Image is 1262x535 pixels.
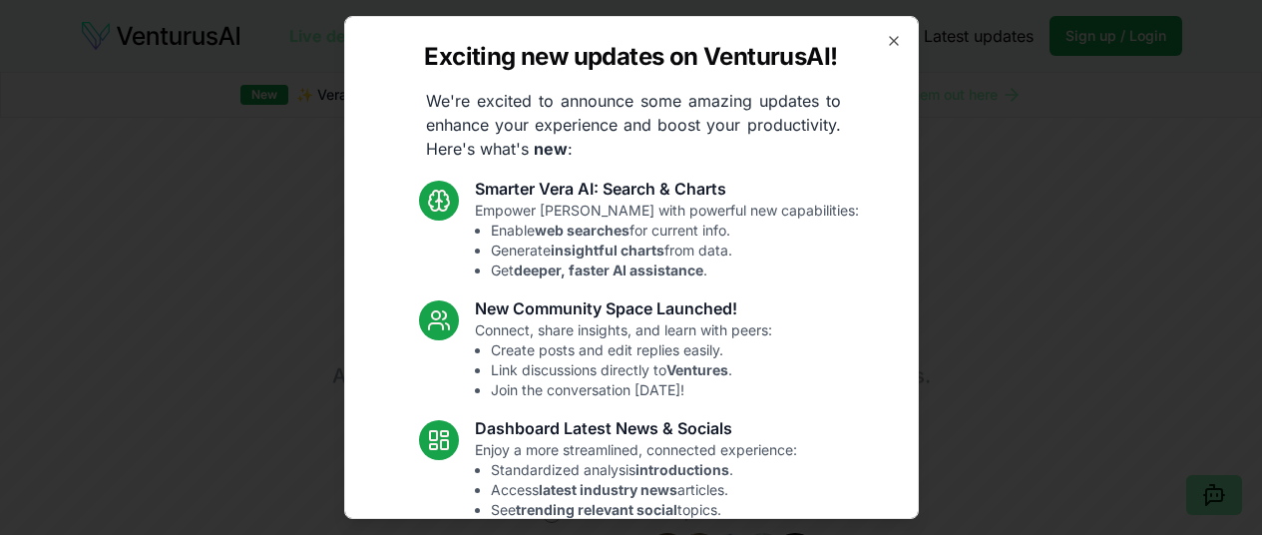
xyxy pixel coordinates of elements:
li: Enable for current info. [491,221,859,241]
strong: insightful charts [551,242,664,259]
li: Join the conversation [DATE]! [491,380,772,400]
p: Empower [PERSON_NAME] with powerful new capabilities: [475,201,859,280]
li: Create posts and edit replies easily. [491,340,772,360]
p: Enjoy a more streamlined, connected experience: [475,440,797,520]
strong: deeper, faster AI assistance [514,262,703,278]
h3: Smarter Vera AI: Search & Charts [475,177,859,201]
li: Access articles. [491,480,797,500]
li: Generate from data. [491,241,859,261]
h3: Dashboard Latest News & Socials [475,416,797,440]
li: Link discussions directly to . [491,360,772,380]
strong: web searches [535,222,630,239]
strong: new [534,139,568,159]
h3: New Community Space Launched! [475,296,772,320]
strong: latest industry news [539,481,677,498]
p: We're excited to announce some amazing updates to enhance your experience and boost your producti... [410,89,857,161]
li: Standardized analysis . [491,460,797,480]
strong: Ventures [666,361,728,378]
h2: Exciting new updates on VenturusAI! [424,41,837,73]
strong: trending relevant social [516,501,677,518]
li: Get . [491,261,859,280]
li: See topics. [491,500,797,520]
strong: introductions [635,461,729,478]
p: Connect, share insights, and learn with peers: [475,320,772,400]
